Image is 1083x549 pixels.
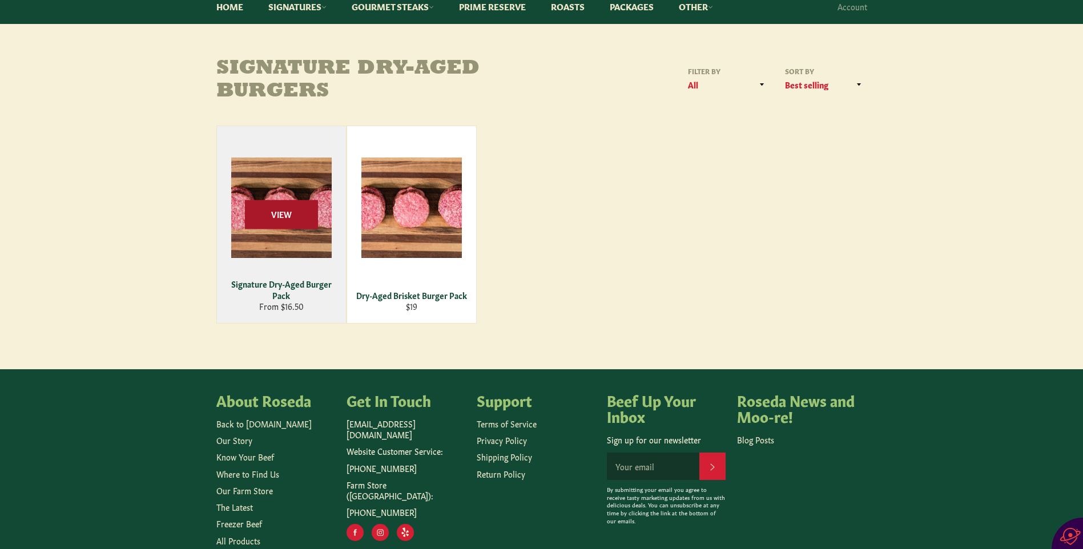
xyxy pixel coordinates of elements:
[216,518,262,529] a: Freezer Beef
[216,485,273,496] a: Our Farm Store
[216,418,312,429] a: Back to [DOMAIN_NAME]
[354,290,469,301] div: Dry-Aged Brisket Burger Pack
[216,58,542,103] h1: Signature Dry-Aged Burgers
[347,446,465,457] p: Website Customer Service:
[216,501,253,512] a: The Latest
[477,468,525,479] a: Return Policy
[216,468,279,479] a: Where to Find Us
[347,126,477,324] a: Dry-Aged Brisket Burger Pack Dry-Aged Brisket Burger Pack $19
[354,301,469,312] div: $19
[361,158,462,258] img: Dry-Aged Brisket Burger Pack
[347,392,465,408] h4: Get In Touch
[216,392,335,408] h4: About Roseda
[607,392,726,423] h4: Beef Up Your Inbox
[245,200,318,229] span: View
[216,126,347,324] a: Signature Dry-Aged Burger Pack Signature Dry-Aged Burger Pack From $16.50 View
[347,479,465,502] p: Farm Store ([GEOGRAPHIC_DATA]):
[607,453,699,480] input: Your email
[685,66,770,76] label: Filter by
[782,66,867,76] label: Sort by
[477,434,527,446] a: Privacy Policy
[347,463,465,474] p: [PHONE_NUMBER]
[224,278,339,301] div: Signature Dry-Aged Burger Pack
[737,392,856,423] h4: Roseda News and Moo-re!
[477,451,532,462] a: Shipping Policy
[477,392,595,408] h4: Support
[607,434,726,445] p: Sign up for our newsletter
[347,507,465,518] p: [PHONE_NUMBER]
[216,434,252,446] a: Our Story
[216,451,274,462] a: Know Your Beef
[737,434,774,445] a: Blog Posts
[477,418,537,429] a: Terms of Service
[347,418,465,441] p: [EMAIL_ADDRESS][DOMAIN_NAME]
[216,535,260,546] a: All Products
[607,486,726,525] p: By submitting your email you agree to receive tasty marketing updates from us with delicious deal...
